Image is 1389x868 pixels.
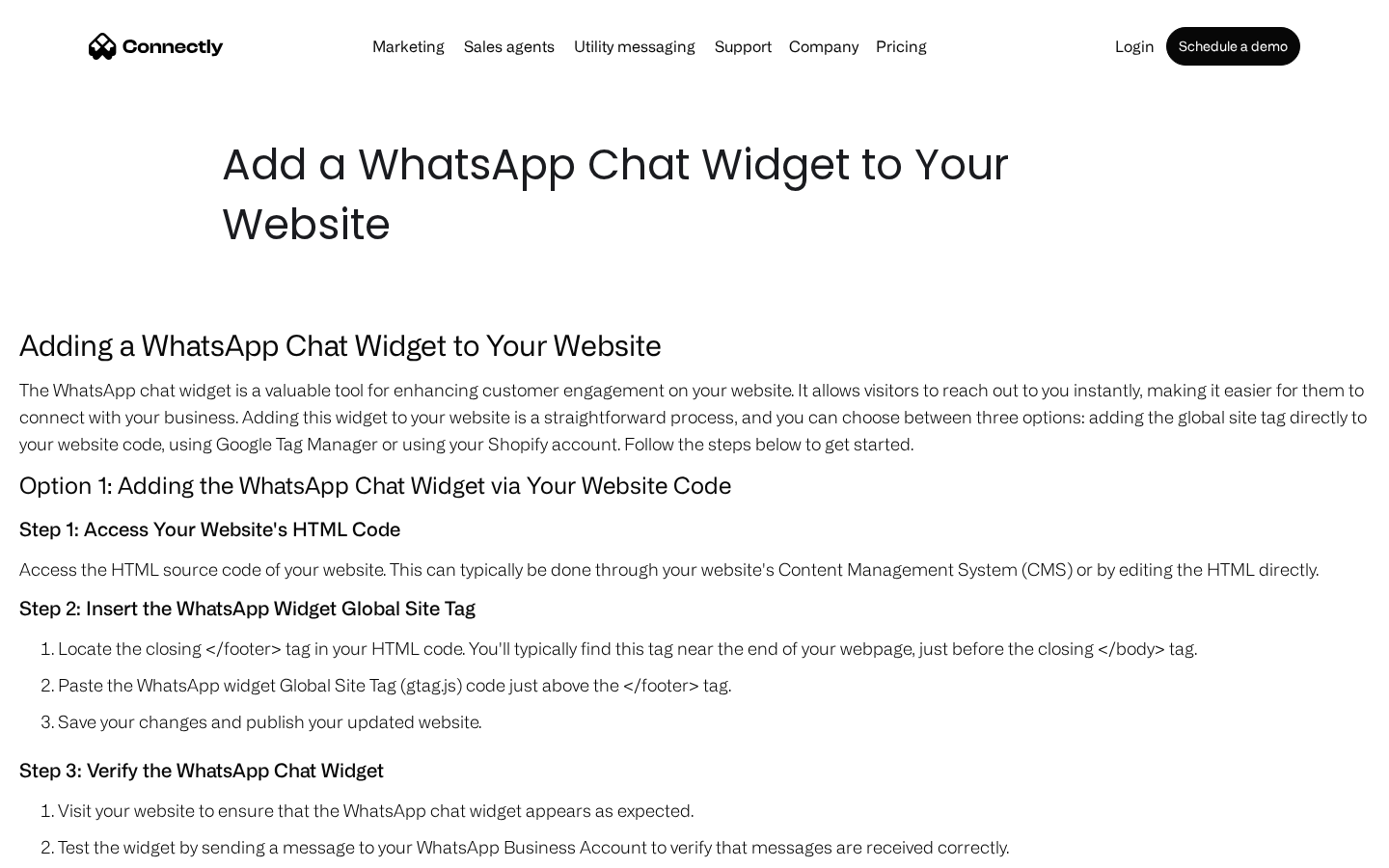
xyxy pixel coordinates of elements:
[58,635,1370,662] li: Locate the closing </footer> tag in your HTML code. You'll typically find this tag near the end o...
[58,833,1370,860] li: Test the widget by sending a message to your WhatsApp Business Account to verify that messages ar...
[456,39,562,54] a: Sales agents
[19,322,1370,366] h3: Adding a WhatsApp Chat Widget to Your Website
[789,33,858,60] div: Company
[19,513,1370,546] h5: Step 1: Access Your Website's HTML Code
[365,39,452,54] a: Marketing
[58,671,1370,698] li: Paste the WhatsApp widget Global Site Tag (gtag.js) code just above the </footer> tag.
[58,797,1370,824] li: Visit your website to ensure that the WhatsApp chat widget appears as expected.
[19,376,1370,457] p: The WhatsApp chat widget is a valuable tool for enhancing customer engagement on your website. It...
[1107,39,1162,54] a: Login
[19,754,1370,787] h5: Step 3: Verify the WhatsApp Chat Widget
[58,708,1370,735] li: Save your changes and publish your updated website.
[19,467,1370,503] h4: Option 1: Adding the WhatsApp Chat Widget via Your Website Code
[566,39,703,54] a: Utility messaging
[868,39,935,54] a: Pricing
[19,556,1370,583] p: Access the HTML source code of your website. This can typically be done through your website's Co...
[19,834,116,861] aside: Language selected: English
[707,39,779,54] a: Support
[19,592,1370,625] h5: Step 2: Insert the WhatsApp Widget Global Site Tag
[222,135,1167,255] h1: Add a WhatsApp Chat Widget to Your Website
[39,834,116,861] ul: Language list
[1166,27,1300,66] a: Schedule a demo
